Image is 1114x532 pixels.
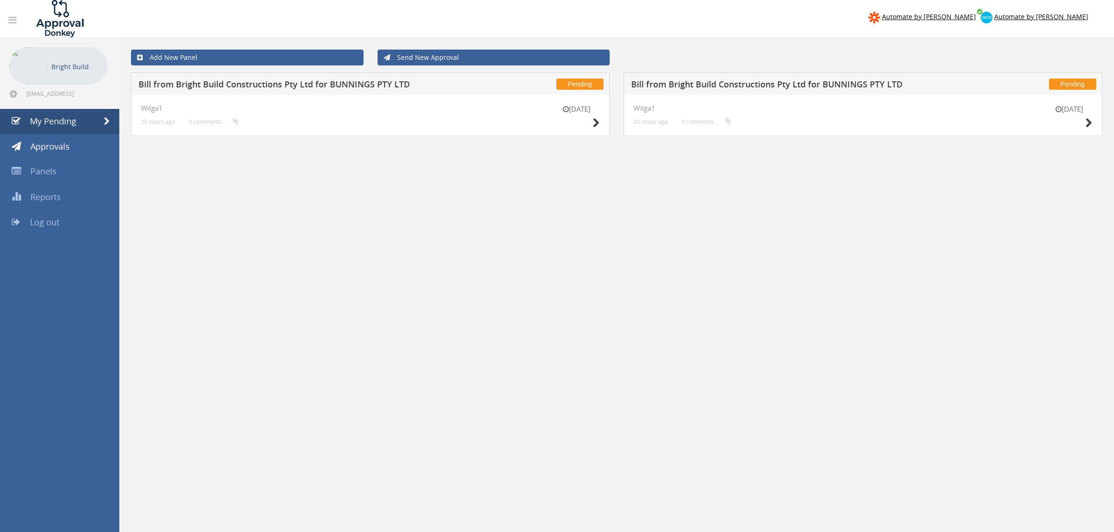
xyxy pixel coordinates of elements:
[1046,104,1092,114] small: [DATE]
[131,50,364,65] a: Add New Panel
[30,165,57,177] span: Panels
[138,80,463,92] h5: Bill from Bright Build Constructions Pty Ltd for BUNNINGS PTY LTD
[141,118,175,125] small: 20 hours ago
[682,118,731,125] small: 0 comments...
[26,90,106,97] span: [EMAIL_ADDRESS][DOMAIN_NAME]
[631,80,956,92] h5: Bill from Bright Build Constructions Pty Ltd for BUNNINGS PTY LTD
[553,104,600,114] small: [DATE]
[30,216,59,228] span: Log out
[378,50,610,65] a: Send New Approval
[51,61,103,72] p: Bright Build
[556,79,604,90] span: Pending
[882,12,976,21] span: Automate by [PERSON_NAME]
[189,118,239,125] small: 0 comments...
[30,141,70,152] span: Approvals
[1049,79,1096,90] span: Pending
[141,104,600,112] h4: Wilga1
[30,191,61,202] span: Reports
[981,12,992,23] img: xero-logo.png
[30,115,76,127] span: My Pending
[868,12,880,23] img: zapier-logomark.png
[994,12,1088,21] span: Automate by [PERSON_NAME]
[633,104,1092,112] h4: Wilga1
[633,118,668,125] small: 20 hours ago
